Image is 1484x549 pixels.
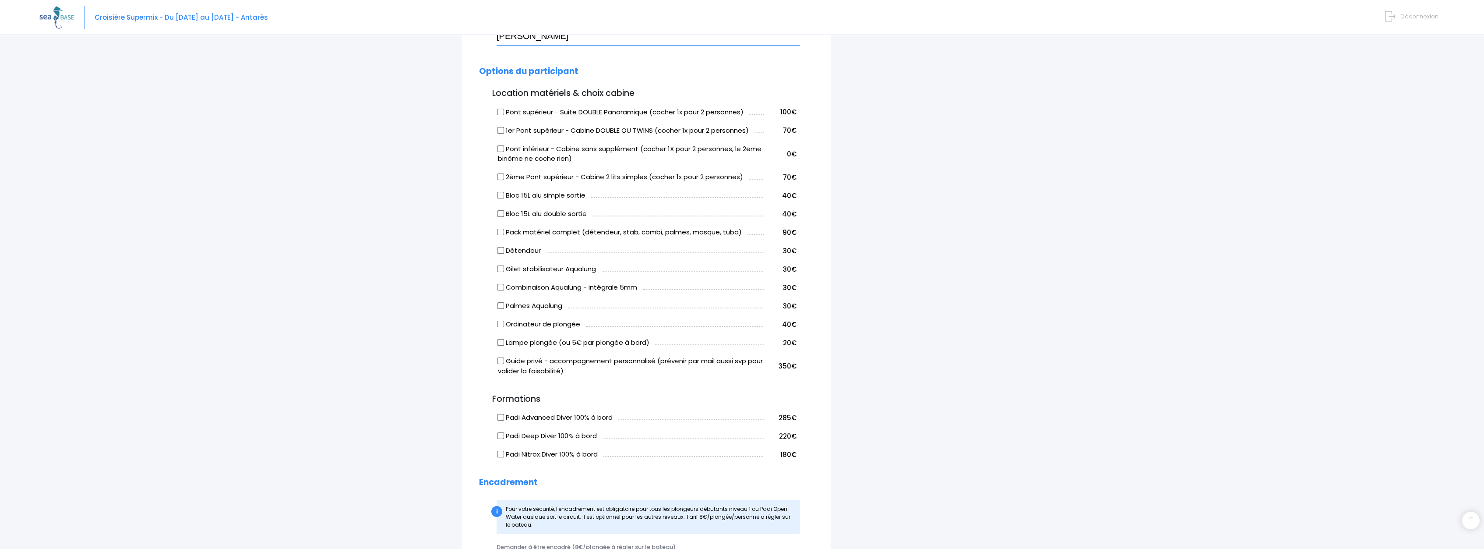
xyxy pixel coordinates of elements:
[498,107,744,117] label: Pont supérieur - Suite DOUBLE Panoramique (cocher 1x pour 2 personnes)
[497,339,504,346] input: Lampe plongée (ou 5€ par plongée à bord)
[779,432,797,441] span: 220€
[498,227,742,237] label: Pack matériel complet (détendeur, stab, combi, palmes, masque, tuba)
[498,172,743,182] label: 2ème Pont supérieur - Cabine 2 lits simples (cocher 1x pour 2 personnes)
[498,246,541,256] label: Détendeur
[479,89,813,99] h3: Location matériels & choix cabine
[498,431,597,441] label: Padi Deep Diver 100% à bord
[497,302,504,309] input: Palmes Aqualung
[498,301,562,311] label: Palmes Aqualung
[497,321,504,328] input: Ordinateur de plongée
[783,338,797,347] span: 20€
[497,108,504,115] input: Pont supérieur - Suite DOUBLE Panoramique (cocher 1x pour 2 personnes)
[780,450,797,459] span: 180€
[783,173,797,182] span: 70€
[95,13,268,22] span: Croisière Supermix - Du [DATE] au [DATE] - Antarès
[783,265,797,274] span: 30€
[498,209,587,219] label: Bloc 15L alu double sortie
[497,414,504,421] input: Padi Advanced Diver 100% à bord
[498,338,649,348] label: Lampe plongée (ou 5€ par plongée à bord)
[491,506,502,517] div: i
[506,505,790,528] span: Pour votre sécurité, l'encadrement est obligatoire pour tous les plongeurs débutants niveau 1 ou ...
[498,283,637,293] label: Combinaison Aqualung - intégrale 5mm
[498,264,596,274] label: Gilet stabilisateur Aqualung
[783,301,797,311] span: 30€
[783,126,797,135] span: 70€
[497,432,504,439] input: Padi Deep Diver 100% à bord
[498,319,580,329] label: Ordinateur de plongée
[780,107,797,117] span: 100€
[497,451,504,458] input: Padi Nitrox Diver 100% à bord
[498,126,749,136] label: 1er Pont supérieur - Cabine DOUBLE OU TWINS (cocher 1x pour 2 personnes)
[498,413,613,423] label: Padi Advanced Diver 100% à bord
[498,450,598,460] label: Padi Nitrox Diver 100% à bord
[479,67,813,77] h2: Options du participant
[497,192,504,199] input: Bloc 15L alu simple sortie
[498,191,585,201] label: Bloc 15L alu simple sortie
[787,149,797,159] span: 0€
[497,145,504,152] input: Pont inférieur - Cabine sans supplément (cocher 1X pour 2 personnes, le 2eme binôme ne coche rien)
[497,358,504,365] input: Guide privé - accompagnement personnalisé (prévenir par mail aussi svp pour valider la faisabilité)
[497,266,504,273] input: Gilet stabilisateur Aqualung
[782,209,797,219] span: 40€
[498,144,764,164] label: Pont inférieur - Cabine sans supplément (cocher 1X pour 2 personnes, le 2eme binôme ne coche rien)
[1400,12,1438,21] span: Déconnexion
[782,320,797,329] span: 40€
[479,478,813,488] h2: Encadrement
[497,229,504,236] input: Pack matériel complet (détendeur, stab, combi, palmes, masque, tuba)
[497,127,504,134] input: 1er Pont supérieur - Cabine DOUBLE OU TWINS (cocher 1x pour 2 personnes)
[783,246,797,255] span: 30€
[497,247,504,254] input: Détendeur
[497,284,504,291] input: Combinaison Aqualung - intégrale 5mm
[779,413,797,422] span: 285€
[782,191,797,200] span: 40€
[783,283,797,292] span: 30€
[479,394,813,404] h3: Formations
[498,356,764,376] label: Guide privé - accompagnement personnalisé (prévenir par mail aussi svp pour valider la faisabilité)
[497,174,504,181] input: 2ème Pont supérieur - Cabine 2 lits simples (cocher 1x pour 2 personnes)
[779,361,797,371] span: 350€
[497,210,504,217] input: Bloc 15L alu double sortie
[783,228,797,237] span: 90€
